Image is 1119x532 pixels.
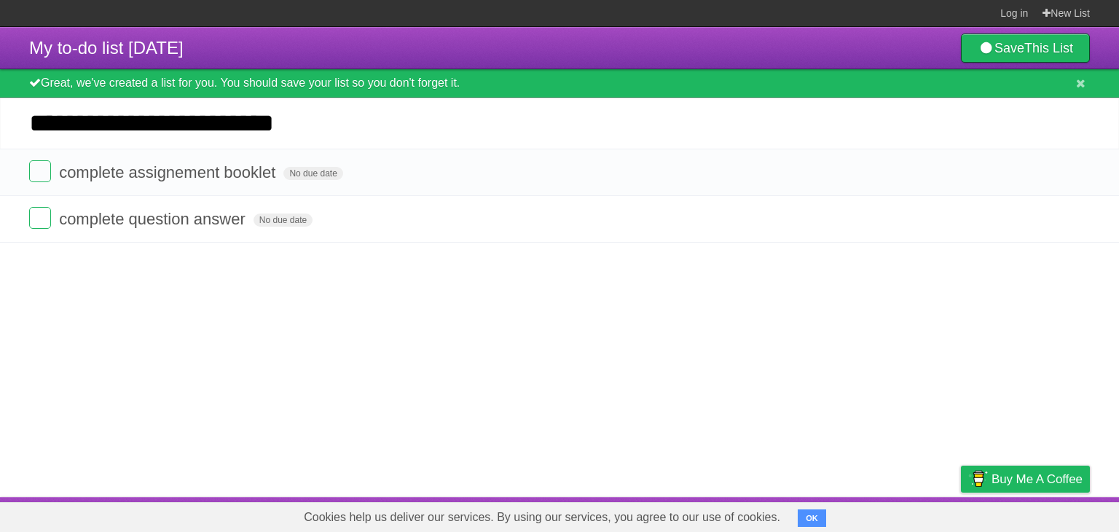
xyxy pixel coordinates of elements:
[29,160,51,182] label: Done
[1024,41,1073,55] b: This List
[59,163,279,181] span: complete assignement booklet
[29,38,184,58] span: My to-do list [DATE]
[998,501,1090,528] a: Suggest a feature
[767,501,798,528] a: About
[961,466,1090,493] a: Buy me a coffee
[29,207,51,229] label: Done
[289,503,795,532] span: Cookies help us deliver our services. By using our services, you agree to our use of cookies.
[942,501,980,528] a: Privacy
[815,501,874,528] a: Developers
[961,34,1090,63] a: SaveThis List
[892,501,924,528] a: Terms
[59,210,249,228] span: complete question answer
[283,167,342,180] span: No due date
[968,466,988,491] img: Buy me a coffee
[798,509,826,527] button: OK
[254,214,313,227] span: No due date
[992,466,1083,492] span: Buy me a coffee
